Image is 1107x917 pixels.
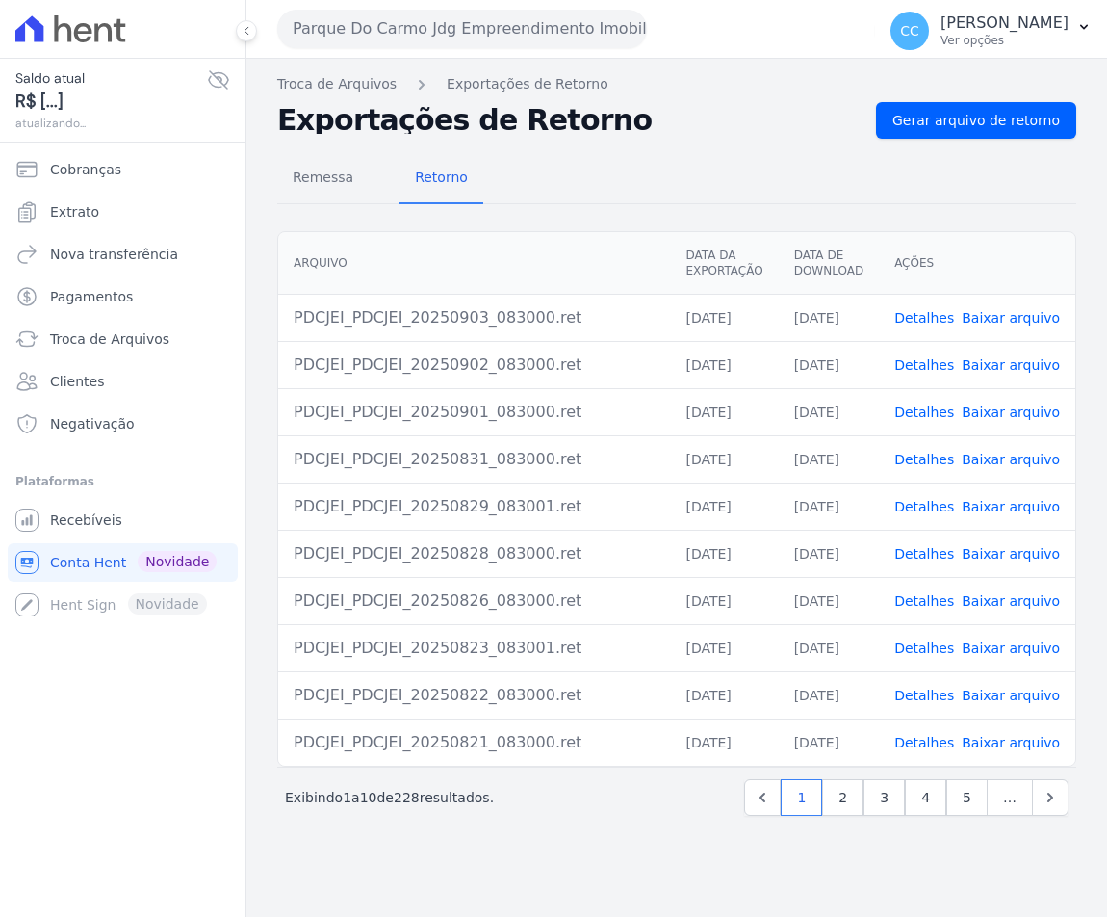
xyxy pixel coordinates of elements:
[50,245,178,264] span: Nova transferência
[294,448,655,471] div: PDCJEI_PDCJEI_20250831_083000.ret
[8,193,238,231] a: Extrato
[962,310,1060,326] a: Baixar arquivo
[962,641,1060,656] a: Baixar arquivo
[50,287,133,306] span: Pagamentos
[8,150,238,189] a: Cobranças
[670,719,778,766] td: [DATE]
[894,357,954,373] a: Detalhes
[278,232,670,295] th: Arquivo
[962,405,1060,420] a: Baixar arquivo
[50,511,122,530] span: Recebíveis
[894,499,954,514] a: Detalhes
[670,388,778,435] td: [DATE]
[294,637,655,660] div: PDCJEI_PDCJEI_20250823_083001.ret
[894,735,954,750] a: Detalhes
[285,788,494,807] p: Exibindo a de resultados.
[863,779,905,816] a: 3
[294,401,655,424] div: PDCJEI_PDCJEI_20250901_083000.ret
[8,405,238,443] a: Negativação
[779,341,879,388] td: [DATE]
[138,551,217,572] span: Novidade
[15,68,207,89] span: Saldo atual
[343,790,351,805] span: 1
[962,735,1060,750] a: Baixar arquivo
[8,362,238,401] a: Clientes
[822,779,863,816] a: 2
[670,483,778,530] td: [DATE]
[894,452,954,467] a: Detalhes
[50,414,135,433] span: Negativação
[894,310,954,326] a: Detalhes
[779,577,879,624] td: [DATE]
[50,202,99,222] span: Extrato
[779,232,879,295] th: Data de Download
[1032,779,1068,816] a: Next
[779,435,879,483] td: [DATE]
[294,306,655,329] div: PDCJEI_PDCJEI_20250903_083000.ret
[277,74,1076,94] nav: Breadcrumb
[360,790,377,805] span: 10
[8,320,238,358] a: Troca de Arquivos
[875,4,1107,58] button: CC [PERSON_NAME] Ver opções
[894,593,954,609] a: Detalhes
[779,671,879,719] td: [DATE]
[940,13,1068,33] p: [PERSON_NAME]
[281,158,365,196] span: Remessa
[15,150,230,624] nav: Sidebar
[294,495,655,518] div: PDCJEI_PDCJEI_20250829_083001.ret
[277,154,369,204] a: Remessa
[50,160,121,179] span: Cobranças
[277,107,861,134] h2: Exportações de Retorno
[894,688,954,703] a: Detalhes
[779,388,879,435] td: [DATE]
[50,372,104,391] span: Clientes
[879,232,1075,295] th: Ações
[8,235,238,274] a: Nova transferência
[744,779,781,816] a: Previous
[294,542,655,565] div: PDCJEI_PDCJEI_20250828_083000.ret
[277,10,647,48] button: Parque Do Carmo Jdg Empreendimento Imobiliario SPE LTDA
[779,294,879,341] td: [DATE]
[50,329,169,349] span: Troca de Arquivos
[779,530,879,577] td: [DATE]
[962,546,1060,562] a: Baixar arquivo
[399,154,483,204] a: Retorno
[670,671,778,719] td: [DATE]
[670,341,778,388] td: [DATE]
[670,624,778,671] td: [DATE]
[892,111,1060,130] span: Gerar arquivo de retorno
[670,577,778,624] td: [DATE]
[403,158,479,196] span: Retorno
[8,501,238,539] a: Recebíveis
[987,779,1033,816] span: …
[50,553,126,572] span: Conta Hent
[779,624,879,671] td: [DATE]
[781,779,822,816] a: 1
[670,530,778,577] td: [DATE]
[294,589,655,613] div: PDCJEI_PDCJEI_20250826_083000.ret
[670,294,778,341] td: [DATE]
[962,499,1060,514] a: Baixar arquivo
[394,790,420,805] span: 228
[962,593,1060,609] a: Baixar arquivo
[894,641,954,656] a: Detalhes
[962,452,1060,467] a: Baixar arquivo
[876,102,1076,139] a: Gerar arquivo de retorno
[894,405,954,420] a: Detalhes
[8,543,238,582] a: Conta Hent Novidade
[905,779,946,816] a: 4
[940,33,1068,48] p: Ver opções
[894,546,954,562] a: Detalhes
[15,89,207,115] span: R$ [...]
[8,277,238,316] a: Pagamentos
[294,731,655,754] div: PDCJEI_PDCJEI_20250821_083000.ret
[779,719,879,766] td: [DATE]
[779,483,879,530] td: [DATE]
[670,435,778,483] td: [DATE]
[294,684,655,707] div: PDCJEI_PDCJEI_20250822_083000.ret
[900,24,919,38] span: CC
[294,354,655,377] div: PDCJEI_PDCJEI_20250902_083000.ret
[277,74,397,94] a: Troca de Arquivos
[15,470,230,493] div: Plataformas
[447,74,608,94] a: Exportações de Retorno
